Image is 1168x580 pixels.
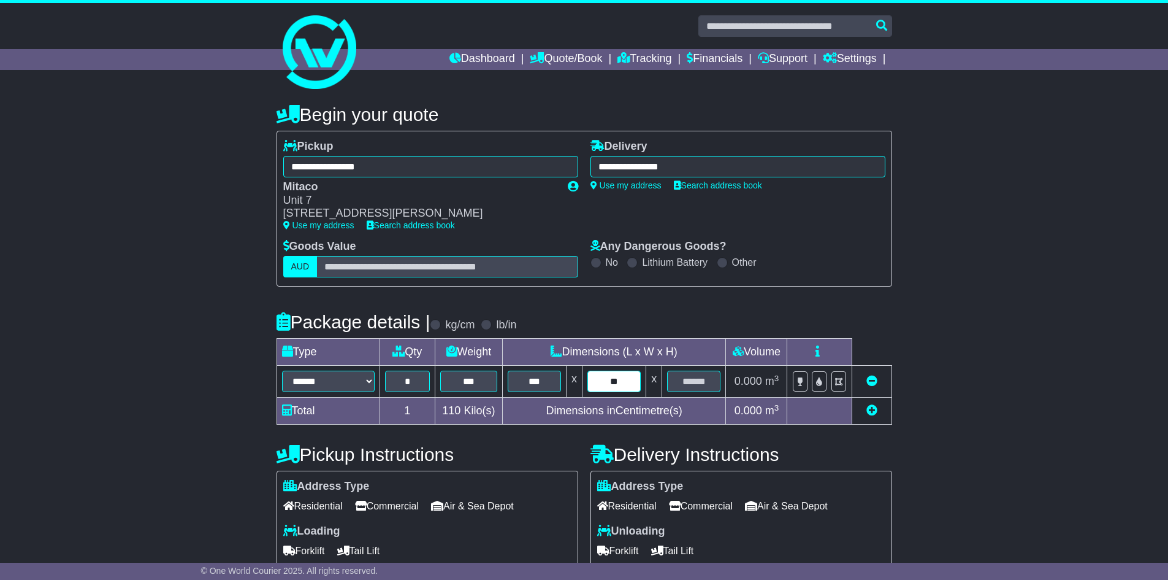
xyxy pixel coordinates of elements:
[530,49,602,70] a: Quote/Book
[283,180,555,194] div: Mitaco
[337,541,380,560] span: Tail Lift
[669,497,733,516] span: Commercial
[283,497,343,516] span: Residential
[283,480,370,493] label: Address Type
[442,404,460,417] span: 110
[435,339,502,366] td: Weight
[651,541,694,560] span: Tail Lift
[502,398,726,425] td: Dimensions in Centimetre(s)
[496,319,516,332] label: lb/in
[367,220,455,230] a: Search address book
[380,398,435,425] td: 1
[774,403,779,412] sup: 3
[502,339,726,366] td: Dimensions (L x W x H)
[642,257,708,268] label: Lithium Battery
[735,404,762,417] span: 0.000
[617,49,671,70] a: Tracking
[283,194,555,207] div: Unit 7
[380,339,435,366] td: Qty
[355,497,419,516] span: Commercial
[283,220,354,230] a: Use my address
[866,404,877,417] a: Add new item
[823,49,877,70] a: Settings
[277,444,578,465] h4: Pickup Instructions
[590,140,647,153] label: Delivery
[765,375,779,387] span: m
[674,180,762,190] a: Search address book
[765,404,779,417] span: m
[590,444,892,465] h4: Delivery Instructions
[590,180,662,190] a: Use my address
[597,525,665,538] label: Unloading
[283,256,318,277] label: AUD
[735,375,762,387] span: 0.000
[283,140,334,153] label: Pickup
[866,375,877,387] a: Remove this item
[277,104,892,125] h4: Begin your quote
[449,49,515,70] a: Dashboard
[687,49,742,70] a: Financials
[597,541,639,560] span: Forklift
[567,366,582,398] td: x
[283,525,340,538] label: Loading
[758,49,807,70] a: Support
[590,240,727,253] label: Any Dangerous Goods?
[277,312,430,332] h4: Package details |
[201,566,378,576] span: © One World Courier 2025. All rights reserved.
[435,398,502,425] td: Kilo(s)
[732,257,757,268] label: Other
[277,398,380,425] td: Total
[277,339,380,366] td: Type
[283,207,555,220] div: [STREET_ADDRESS][PERSON_NAME]
[597,497,657,516] span: Residential
[283,541,325,560] span: Forklift
[774,374,779,383] sup: 3
[597,480,684,493] label: Address Type
[646,366,662,398] td: x
[445,319,475,332] label: kg/cm
[431,497,514,516] span: Air & Sea Depot
[726,339,787,366] td: Volume
[283,240,356,253] label: Goods Value
[745,497,828,516] span: Air & Sea Depot
[606,257,618,268] label: No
